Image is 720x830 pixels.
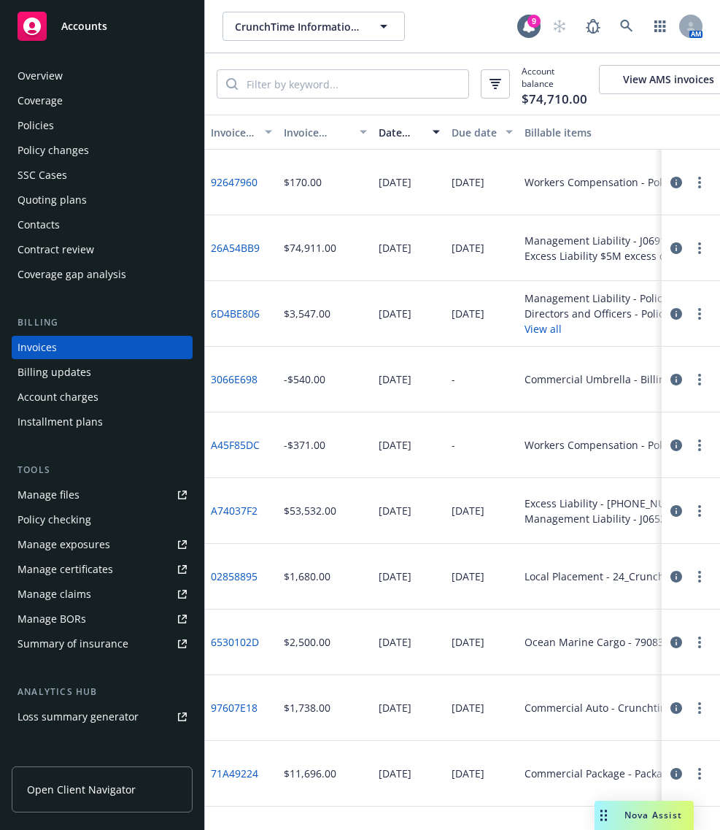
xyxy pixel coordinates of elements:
div: Policy changes [18,139,89,162]
div: Analytics hub [12,685,193,699]
a: Installment plans [12,410,193,434]
a: Invoices [12,336,193,359]
div: Management Liability - J06524229 [524,511,697,526]
div: Billing updates [18,361,91,384]
div: Coverage [18,89,63,112]
a: Overview [12,64,193,88]
div: $3,547.00 [284,306,330,321]
div: [DATE] [379,306,411,321]
a: Accounts [12,6,193,47]
a: 02858895 [211,569,258,584]
div: Coverage gap analysis [18,263,126,286]
div: [DATE] [452,634,484,650]
div: -$371.00 [284,437,325,453]
a: Billing updates [12,361,193,384]
div: Manage exposures [18,533,110,556]
div: $170.00 [284,174,322,190]
div: [DATE] [452,503,484,518]
div: Invoices [18,336,57,359]
div: Drag to move [595,801,613,830]
a: Quoting plans [12,188,193,212]
a: 26A54BB9 [211,240,260,255]
a: 92647960 [211,174,258,190]
a: Coverage [12,89,193,112]
a: Coverage gap analysis [12,263,193,286]
div: Invoice amount [284,125,351,140]
div: Invoice ID [211,125,256,140]
span: Accounts [61,20,107,32]
a: SSC Cases [12,164,193,187]
a: Manage exposures [12,533,193,556]
div: [DATE] [379,503,411,518]
div: Tools [12,463,193,477]
div: [DATE] [452,174,484,190]
span: Nova Assist [624,809,682,821]
div: $1,680.00 [284,569,330,584]
span: $74,710.00 [522,90,587,109]
a: Policy checking [12,508,193,531]
a: Report a Bug [578,12,608,41]
a: Manage files [12,483,193,507]
div: Manage certificates [18,558,113,581]
div: $74,911.00 [284,240,336,255]
div: [DATE] [452,240,484,255]
a: Loss summary generator [12,705,193,729]
a: A74037F2 [211,503,258,518]
div: Account charges [18,385,98,409]
a: 6D4BE806 [211,306,260,321]
div: Contacts [18,213,60,237]
a: 97607E18 [211,700,258,715]
a: Contract review [12,238,193,261]
a: Search [612,12,641,41]
button: Invoice ID [205,115,278,150]
input: Filter by keyword... [238,70,468,98]
a: Manage certificates [12,558,193,581]
a: Summary of insurance [12,632,193,656]
button: Due date [446,115,519,150]
div: SSC Cases [18,164,67,187]
button: Nova Assist [595,801,694,830]
a: A45F85DC [211,437,260,453]
div: - [452,437,455,453]
div: Policy checking [18,508,91,531]
div: $53,532.00 [284,503,336,518]
div: [DATE] [452,569,484,584]
a: Policies [12,114,193,137]
div: Billing [12,315,193,330]
button: Invoice amount [278,115,373,150]
div: $11,696.00 [284,766,336,781]
div: Policies [18,114,54,137]
span: Account balance [522,65,587,103]
div: Contract review [18,238,94,261]
span: CrunchTime Information Systems, Inc. [235,19,361,34]
button: Date issued [373,115,446,150]
a: Switch app [646,12,675,41]
a: 6530102D [211,634,259,650]
div: Manage BORs [18,607,86,631]
div: Manage claims [18,583,91,606]
div: Overview [18,64,63,88]
button: CrunchTime Information Systems, Inc. [222,12,405,41]
div: $1,738.00 [284,700,330,715]
a: Account charges [12,385,193,409]
a: Start snowing [545,12,574,41]
div: [DATE] [379,240,411,255]
div: [DATE] [379,372,411,387]
div: Loss summary generator [18,705,139,729]
div: Ocean Marine Cargo - 7908367 [524,634,676,650]
div: [DATE] [379,437,411,453]
div: Summary of insurance [18,632,128,656]
a: Policy changes [12,139,193,162]
span: Open Client Navigator [27,782,136,797]
div: [DATE] [379,174,411,190]
div: Installment plans [18,410,103,434]
svg: Search [226,78,238,90]
div: [DATE] [379,766,411,781]
div: -$540.00 [284,372,325,387]
div: - [452,372,455,387]
div: Quoting plans [18,188,87,212]
div: [DATE] [452,306,484,321]
div: Date issued [379,125,424,140]
div: Excess Liability - [PHONE_NUMBER] [524,496,697,511]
